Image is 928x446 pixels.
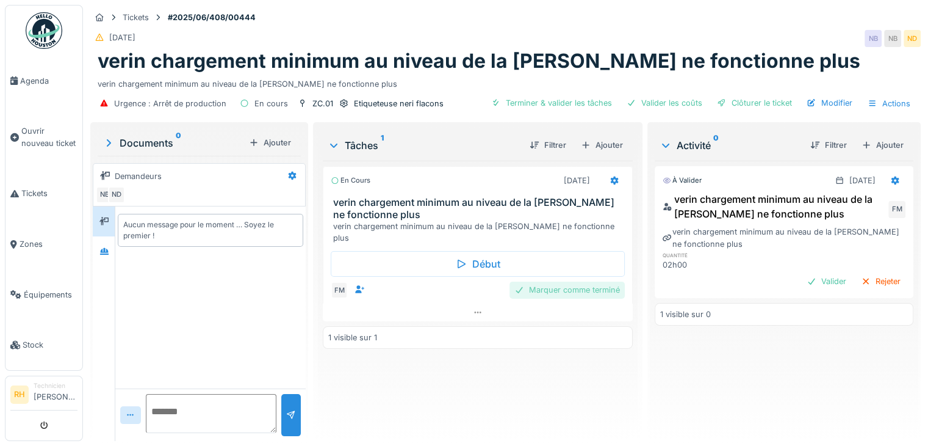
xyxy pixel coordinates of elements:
h6: quantité [663,251,741,259]
div: Activité [660,138,800,153]
span: Tickets [21,188,77,199]
div: NB [96,186,113,203]
a: Tickets [5,169,82,219]
a: Ouvrir nouveau ticket [5,106,82,169]
div: En cours [254,98,288,109]
div: 1 visible sur 0 [660,309,711,320]
span: Stock [23,339,77,351]
div: [DATE] [109,32,135,43]
div: Rejeter [856,273,905,290]
sup: 0 [176,136,181,150]
div: verin chargement minimum au niveau de la [PERSON_NAME] ne fonctionne plus [663,192,886,221]
div: ND [904,30,921,47]
div: verin chargement minimum au niveau de la [PERSON_NAME] ne fonctionne plus [98,73,913,90]
div: Clôturer le ticket [712,95,797,111]
h3: verin chargement minimum au niveau de la [PERSON_NAME] ne fonctionne plus [333,197,627,220]
sup: 1 [381,138,384,153]
div: NB [865,30,882,47]
div: Etiqueteuse neri flacons [354,98,444,109]
span: Zones [20,238,77,250]
div: verin chargement minimum au niveau de la [PERSON_NAME] ne fonctionne plus [333,221,627,244]
div: Ajouter [857,137,908,153]
a: Stock [5,320,82,371]
div: Documents [103,136,244,150]
span: Agenda [20,75,77,87]
a: Équipements [5,269,82,320]
div: ZC.01 [312,98,333,109]
div: Filtrer [805,137,852,153]
div: Demandeurs [115,170,162,182]
div: À valider [663,175,702,186]
div: Aucun message pour le moment … Soyez le premier ! [123,219,298,241]
div: FM [888,201,905,218]
li: RH [10,386,29,404]
div: FM [331,282,348,299]
div: 02h00 [663,259,741,271]
div: verin chargement minimum au niveau de la [PERSON_NAME] ne fonctionne plus [663,226,905,249]
div: Modifier [802,95,857,111]
div: Valider les coûts [622,95,707,111]
div: 1 visible sur 1 [328,332,377,343]
div: Tickets [123,12,149,23]
div: Ajouter [576,137,628,153]
li: [PERSON_NAME] [34,381,77,408]
span: Équipements [24,289,77,301]
sup: 0 [713,138,719,153]
span: Ouvrir nouveau ticket [21,125,77,148]
div: [DATE] [849,175,876,186]
div: [DATE] [564,175,590,186]
div: NB [884,30,901,47]
div: Valider [802,273,851,290]
div: ND [108,186,125,203]
h1: verin chargement minimum au niveau de la [PERSON_NAME] ne fonctionne plus [98,49,860,73]
div: Marquer comme terminé [509,282,625,298]
strong: #2025/06/408/00444 [163,12,261,23]
div: En cours [331,175,370,186]
div: Tâches [328,138,520,153]
div: Technicien [34,381,77,390]
div: Ajouter [244,134,296,151]
div: Terminer & valider les tâches [486,95,617,111]
div: Urgence : Arrêt de production [114,98,226,109]
a: Agenda [5,56,82,106]
div: Actions [862,95,916,112]
div: Filtrer [525,137,571,153]
div: Début [331,251,625,277]
a: Zones [5,219,82,269]
img: Badge_color-CXgf-gQk.svg [26,12,62,49]
a: RH Technicien[PERSON_NAME] [10,381,77,411]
